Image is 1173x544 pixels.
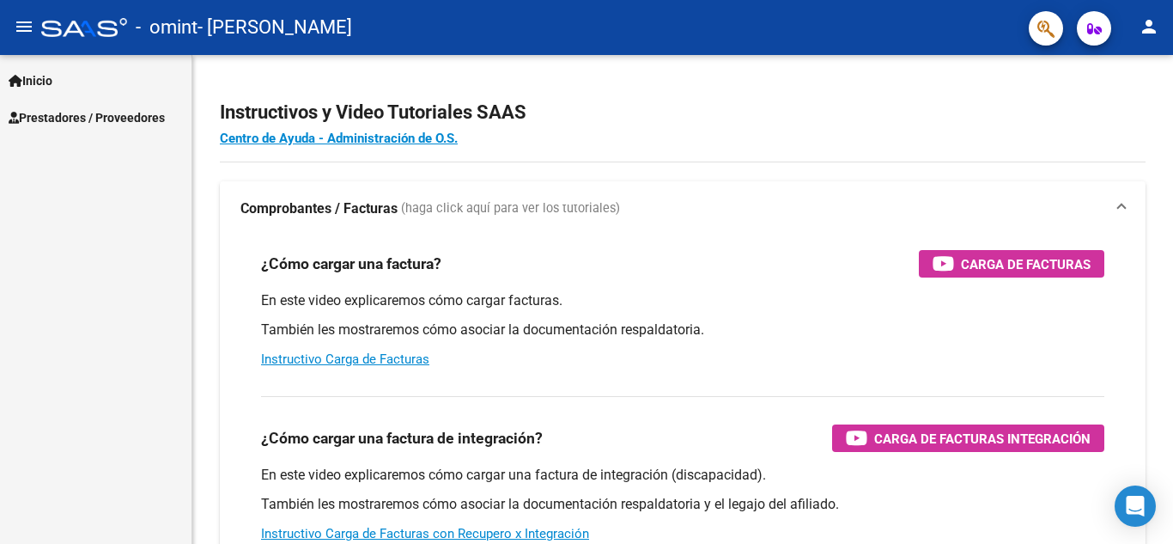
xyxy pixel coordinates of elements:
[261,466,1104,485] p: En este video explicaremos cómo cargar una factura de integración (discapacidad).
[1115,486,1156,527] div: Open Intercom Messenger
[9,108,165,127] span: Prestadores / Proveedores
[961,254,1091,275] span: Carga de Facturas
[261,495,1104,514] p: También les mostraremos cómo asociar la documentación respaldatoria y el legajo del afiliado.
[136,9,198,46] span: - omint
[261,321,1104,339] p: También les mostraremos cómo asociar la documentación respaldatoria.
[401,199,620,218] span: (haga click aquí para ver los tutoriales)
[220,181,1146,236] mat-expansion-panel-header: Comprobantes / Facturas (haga click aquí para ver los tutoriales)
[198,9,352,46] span: - [PERSON_NAME]
[220,96,1146,129] h2: Instructivos y Video Tutoriales SAAS
[261,252,441,276] h3: ¿Cómo cargar una factura?
[220,131,458,146] a: Centro de Ayuda - Administración de O.S.
[14,16,34,37] mat-icon: menu
[261,351,429,367] a: Instructivo Carga de Facturas
[832,425,1104,452] button: Carga de Facturas Integración
[261,291,1104,310] p: En este video explicaremos cómo cargar facturas.
[261,426,543,450] h3: ¿Cómo cargar una factura de integración?
[874,428,1091,449] span: Carga de Facturas Integración
[261,526,589,541] a: Instructivo Carga de Facturas con Recupero x Integración
[240,199,398,218] strong: Comprobantes / Facturas
[1139,16,1159,37] mat-icon: person
[9,71,52,90] span: Inicio
[919,250,1104,278] button: Carga de Facturas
